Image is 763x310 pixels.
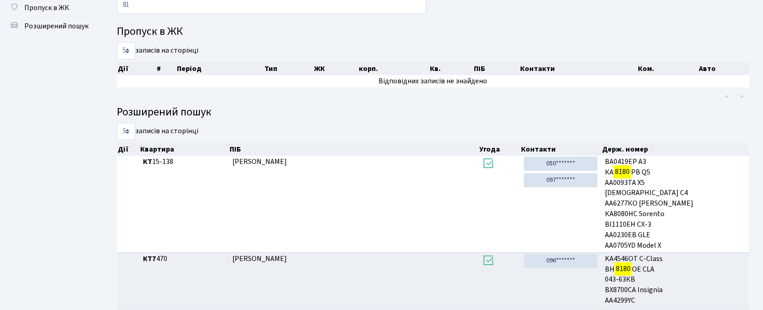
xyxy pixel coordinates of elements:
th: Авто [698,62,758,75]
th: Контакти [521,143,602,156]
b: КТ [143,157,152,167]
td: Відповідних записів не знайдено [117,75,749,87]
th: Держ. номер [601,143,749,156]
h4: Пропуск в ЖК [117,25,749,38]
b: КТ7 [143,254,156,264]
a: Розширений пошук [5,17,96,35]
span: 15-138 [143,157,225,167]
mark: 8180 [615,262,632,275]
th: ПІБ [473,62,520,75]
span: [PERSON_NAME] [232,254,287,264]
th: Контакти [520,62,637,75]
th: Дії [117,62,156,75]
th: # [156,62,176,75]
th: Квартира [139,143,229,156]
th: корп. [358,62,429,75]
th: ПІБ [229,143,478,156]
span: KA4546OT C-Class BH OE CLA 043-63КВ BX8700CA Insignia AA4299YC [605,254,746,306]
span: Розширений пошук [24,21,88,31]
th: Ком. [637,62,698,75]
mark: 8180 [614,165,631,178]
select: записів на сторінці [117,123,135,140]
th: Період [176,62,264,75]
span: Пропуск в ЖК [24,3,69,13]
th: Угода [478,143,521,156]
span: 470 [143,254,225,264]
select: записів на сторінці [117,42,135,60]
label: записів на сторінці [117,123,198,140]
label: записів на сторінці [117,42,198,60]
th: Дії [117,143,139,156]
h4: Розширений пошук [117,106,749,119]
span: ВА0419ЕР A3 КА РВ Q5 AA0093TA Х5 [DEMOGRAPHIC_DATA] C4 АА6277КО [PERSON_NAME] КА8080НС Sorento BI... [605,157,746,248]
th: Кв. [429,62,473,75]
th: Тип [264,62,313,75]
span: [PERSON_NAME] [232,157,287,167]
th: ЖК [313,62,358,75]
